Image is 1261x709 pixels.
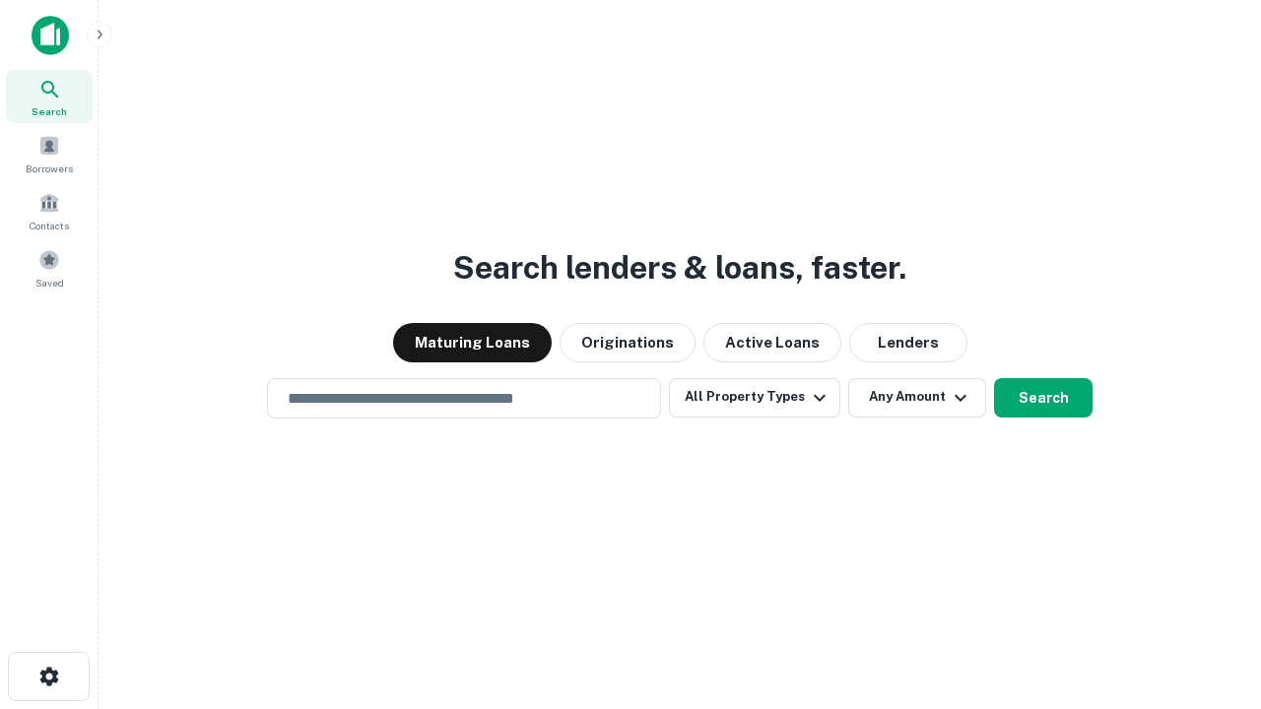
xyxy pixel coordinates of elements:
[669,378,840,418] button: All Property Types
[6,184,93,237] a: Contacts
[32,16,69,55] img: capitalize-icon.png
[6,70,93,123] a: Search
[1162,551,1261,646] iframe: Chat Widget
[6,127,93,180] a: Borrowers
[453,244,906,291] h3: Search lenders & loans, faster.
[35,275,64,290] span: Saved
[560,323,696,362] button: Originations
[848,378,986,418] button: Any Amount
[849,323,967,362] button: Lenders
[994,378,1093,418] button: Search
[32,103,67,119] span: Search
[703,323,841,362] button: Active Loans
[30,218,69,233] span: Contacts
[6,241,93,294] a: Saved
[393,323,552,362] button: Maturing Loans
[26,161,73,176] span: Borrowers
